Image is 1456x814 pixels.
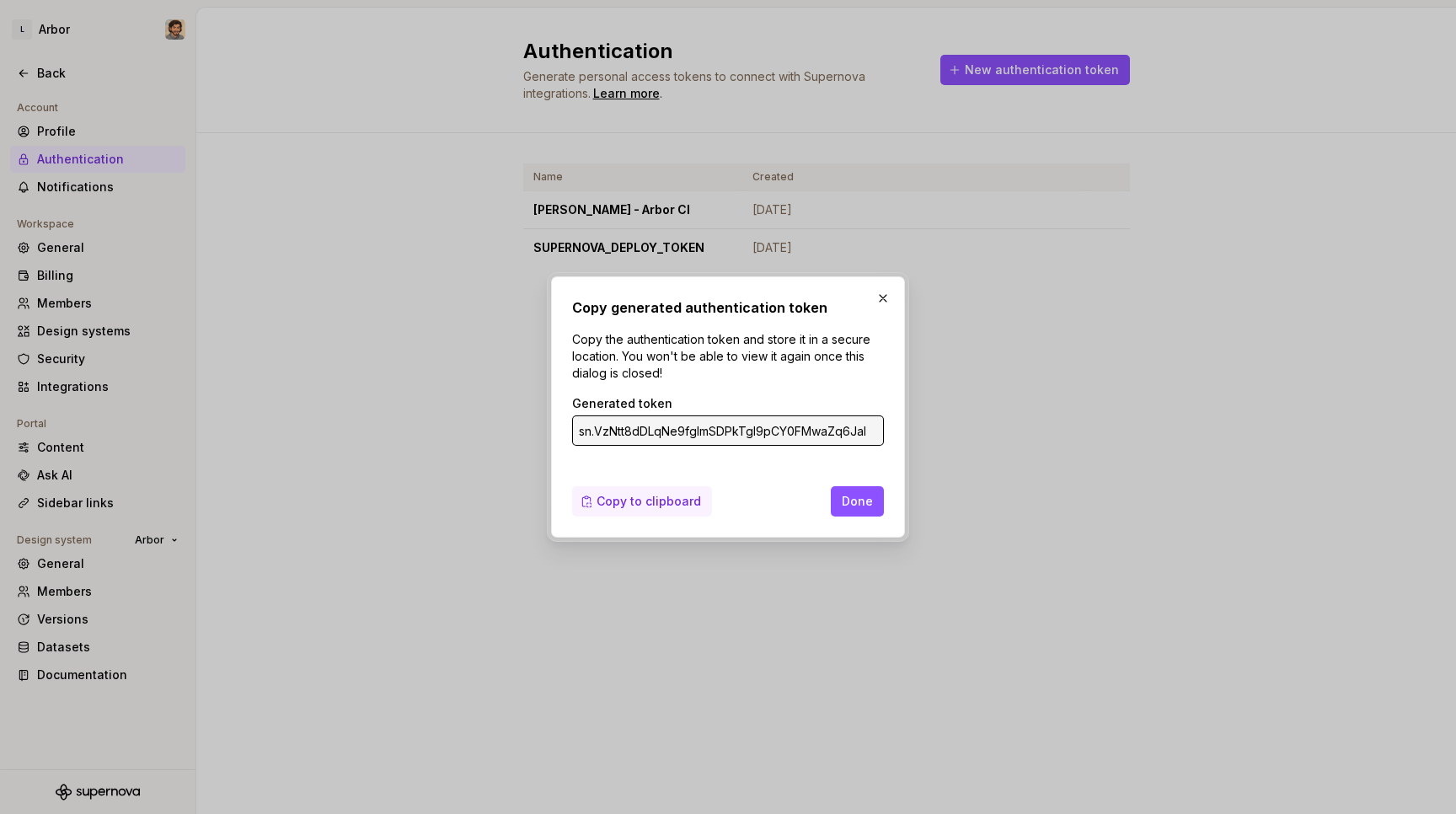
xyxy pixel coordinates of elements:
label: Generated token [572,395,672,412]
button: Copy to clipboard [572,486,712,517]
button: Done [831,486,884,517]
span: Done [842,493,873,510]
span: Copy to clipboard [597,493,701,510]
p: Copy the authentication token and store it in a secure location. You won't be able to view it aga... [572,331,884,382]
h2: Copy generated authentication token [572,297,884,318]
